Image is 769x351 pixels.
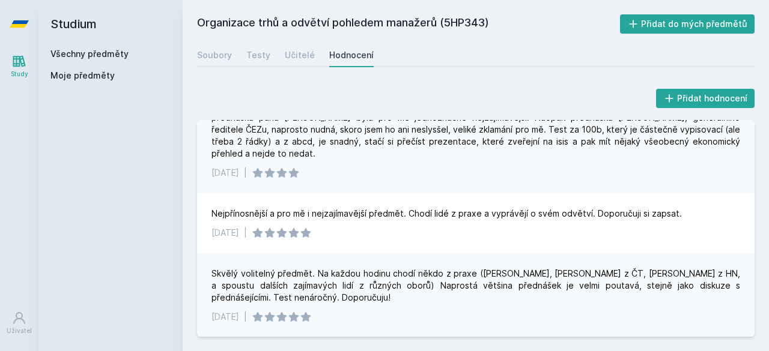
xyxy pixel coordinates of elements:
div: Uživatel [7,326,32,335]
a: Učitelé [285,43,315,67]
a: Soubory [197,43,232,67]
div: | [244,311,247,323]
div: | [244,227,247,239]
div: [DATE] [211,311,239,323]
a: Hodnocení [329,43,374,67]
a: Uživatel [2,305,36,341]
span: Moje předměty [50,70,115,82]
div: [DATE] [211,167,239,179]
a: Study [2,48,36,85]
button: Přidat do mých předmětů [620,14,755,34]
div: | [244,167,247,179]
div: Učitelé [285,49,315,61]
div: Testy [246,49,270,61]
a: Všechny předměty [50,49,129,59]
div: Hodnocení [329,49,374,61]
div: Study [11,70,28,79]
div: Určitě je to fajn předmět, nijak náročný a zároveň zajímavý, ale čekal jsem od toho trochu víc. K... [211,88,740,160]
div: [DATE] [211,227,239,239]
h2: Organizace trhů a odvětví pohledem manažerů (5HP343) [197,14,620,34]
div: Soubory [197,49,232,61]
div: Skvělý volitelný předmět. Na každou hodinu chodí někdo z praxe ([PERSON_NAME], [PERSON_NAME] z ČT... [211,268,740,304]
div: Nejpřínosnější a pro mě i nejzajímavější předmět. Chodí lidé z praxe a vyprávějí o svém odvětví. ... [211,208,682,220]
button: Přidat hodnocení [656,89,755,108]
a: Testy [246,43,270,67]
